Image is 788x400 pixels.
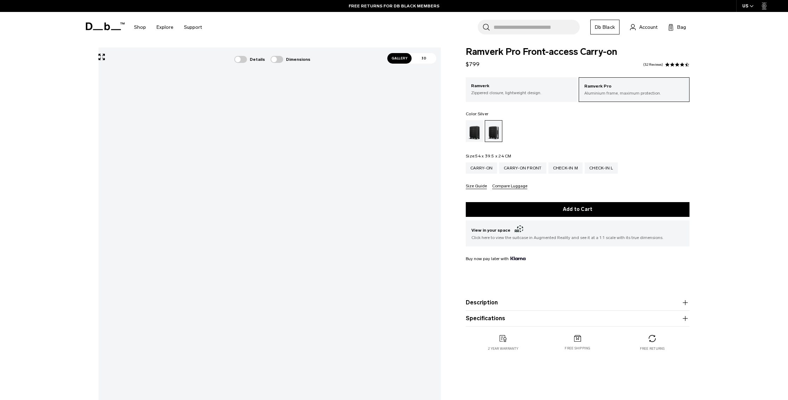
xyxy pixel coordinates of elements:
[643,63,663,66] a: 32 reviews
[590,20,619,34] a: Db Black
[668,23,686,31] button: Bag
[485,120,502,142] a: Silver
[466,314,689,323] button: Specifications
[471,226,684,234] span: View in your space
[234,56,265,63] div: Details
[475,154,511,159] span: 54 x 39.5 x 24 CM
[492,184,527,189] button: Compare Luggage
[129,12,207,43] nav: Main Navigation
[466,162,497,174] a: Carry-on
[466,61,479,67] span: $799
[499,162,546,174] a: Carry-on Front
[584,83,684,90] p: Ramverk Pro
[466,112,488,116] legend: Color:
[471,90,572,96] p: Zippered closure, lightweight design.
[639,24,657,31] span: Account
[478,111,489,116] span: Silver
[134,15,146,40] a: Shop
[585,162,618,174] a: Check-in L
[548,162,583,174] a: Check-in M
[349,3,439,9] a: FREE RETURNS FOR DB BLACK MEMBERS
[466,184,487,189] button: Size Guide
[677,24,686,31] span: Bag
[471,83,572,90] p: Ramverk
[387,53,412,64] span: Gallery
[466,120,483,142] a: Black Out
[466,256,526,262] span: Buy now pay later with
[184,15,202,40] a: Support
[466,220,689,246] button: View in your space Click here to view the suitcase in Augmented Reality and see it at a 1:1 scale...
[630,23,657,31] a: Account
[488,346,518,351] p: 2 year warranty
[466,298,689,307] button: Description
[510,257,526,260] img: {"height" => 20, "alt" => "Klarna"}
[412,53,436,64] span: 3D
[466,202,689,217] button: Add to Cart
[471,234,684,241] span: Click here to view the suitcase in Augmented Reality and see it at a 1:1 scale with its true dime...
[466,77,577,101] a: Ramverk Zippered closure, lightweight design.
[466,154,511,158] legend: Size:
[157,15,173,40] a: Explore
[271,56,310,63] div: Dimensions
[640,346,665,351] p: Free returns
[584,90,684,96] p: Aluminium frame, maximum protection.
[565,346,590,351] p: Free shipping
[466,47,689,57] span: Ramverk Pro Front-access Carry-on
